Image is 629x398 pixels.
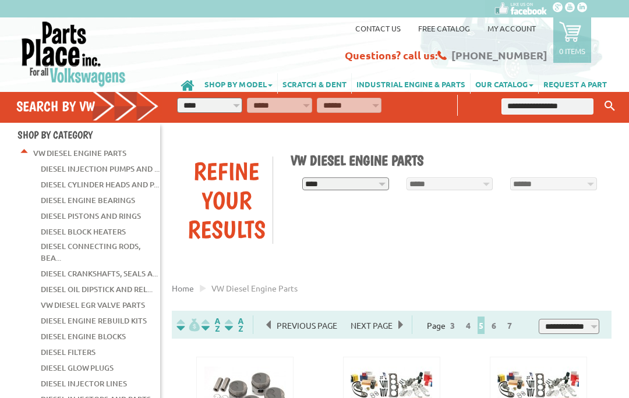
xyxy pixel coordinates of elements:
[489,320,499,331] a: 6
[41,360,114,375] a: Diesel Glow Plugs
[16,98,159,115] h4: Search by VW
[17,129,160,141] h4: Shop By Category
[478,317,485,334] span: 5
[41,344,96,360] a: Diesel Filters
[553,17,591,63] a: 0 items
[345,320,398,331] a: Next Page
[271,317,343,334] span: Previous Page
[176,318,200,332] img: filterpricelow.svg
[601,97,619,116] button: Keyword Search
[181,157,273,244] div: Refine Your Results
[504,320,515,331] a: 7
[41,161,160,176] a: Diesel Injection Pumps and ...
[41,193,135,208] a: Diesel Engine Bearings
[291,152,603,169] h1: VW Diesel Engine Parts
[267,320,345,331] a: Previous Page
[33,145,126,161] a: VW Diesel Engine Parts
[20,20,127,87] img: Parts Place Inc!
[278,73,351,94] a: SCRATCH & DENT
[41,313,147,328] a: Diesel Engine Rebuild Kits
[418,23,470,33] a: Free Catalog
[471,73,538,94] a: OUR CATALOG
[41,224,126,239] a: Diesel Block Heaters
[41,266,158,281] a: Diesel Crankshafts, Seals a...
[41,282,153,297] a: Diesel Oil Dipstick and Rel...
[211,283,298,293] span: VW diesel engine parts
[539,73,612,94] a: REQUEST A PART
[41,239,140,265] a: Diesel Connecting Rods, Bea...
[200,73,277,94] a: SHOP BY MODEL
[41,329,126,344] a: Diesel Engine Blocks
[172,283,194,293] a: Home
[447,320,458,331] a: 3
[412,315,531,334] div: Page
[199,318,222,332] img: Sort by Headline
[355,23,401,33] a: Contact us
[41,177,159,192] a: Diesel Cylinder Heads and P...
[559,46,585,56] p: 0 items
[41,208,141,223] a: Diesel Pistons and Rings
[41,297,145,312] a: VW Diesel EGR Valve Parts
[222,318,246,332] img: Sort by Sales Rank
[41,376,127,391] a: Diesel Injector Lines
[345,317,398,334] span: Next Page
[463,320,473,331] a: 4
[487,23,536,33] a: My Account
[352,73,470,94] a: INDUSTRIAL ENGINE & PARTS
